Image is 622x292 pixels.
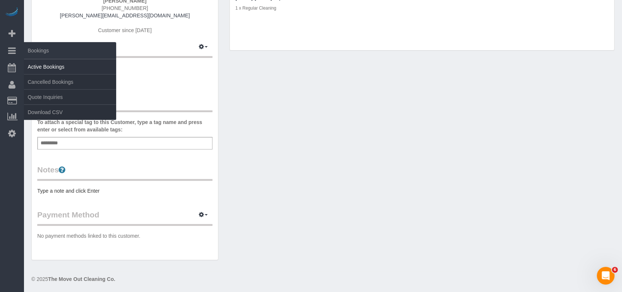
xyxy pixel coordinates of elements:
[37,232,212,240] p: No payment methods linked to this customer.
[4,7,19,18] img: Automaid Logo
[37,209,212,226] legend: Payment Method
[24,42,116,59] span: Bookings
[24,59,116,74] a: Active Bookings
[24,90,116,104] a: Quote Inquiries
[48,276,115,282] strong: The Move Out Cleaning Co.
[101,5,148,11] span: [PHONE_NUMBER]
[37,187,212,195] pre: Type a note and click Enter
[24,105,116,120] a: Download CSV
[597,267,615,285] iframe: Intercom live chat
[37,118,212,133] label: To attach a special tag to this Customer, type a tag name and press enter or select from availabl...
[24,59,116,120] ul: Bookings
[37,96,212,112] legend: Tags
[37,164,212,181] legend: Notes
[612,267,618,273] span: 6
[24,75,116,89] a: Cancelled Bookings
[60,13,190,18] a: [PERSON_NAME][EMAIL_ADDRESS][DOMAIN_NAME]
[235,6,276,11] small: 1 x Regular Cleaning
[31,275,615,283] div: © 2025
[98,27,152,33] span: Customer since [DATE]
